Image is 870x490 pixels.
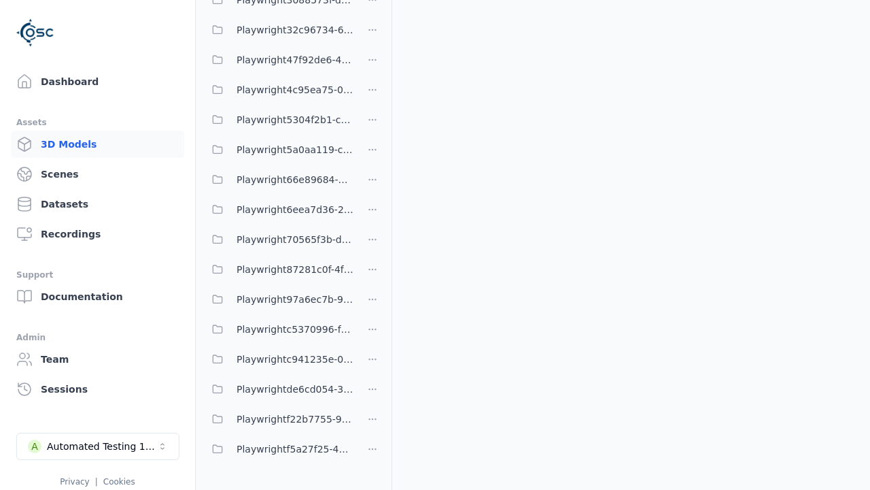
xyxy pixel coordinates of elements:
button: Playwright32c96734-6866-42ae-8456-0f4acea52717 [204,16,353,44]
span: Playwrightc5370996-fc8e-4363-a68c-af44e6d577c9 [237,321,353,338]
div: Support [16,267,179,283]
div: Assets [16,114,179,131]
button: Playwright4c95ea75-059d-4cd5-9024-2cd9de30b3b0 [204,76,353,103]
span: | [95,477,98,487]
span: Playwright97a6ec7b-9dec-45d7-98ef-5e87a5181b08 [237,291,353,308]
span: Playwright4c95ea75-059d-4cd5-9024-2cd9de30b3b0 [237,82,353,98]
a: Team [11,346,184,373]
a: Privacy [60,477,89,487]
div: Automated Testing 1 - Playwright [47,440,157,453]
img: Logo [16,14,54,52]
span: Playwrightc941235e-0b6c-43b1-9b5f-438aa732d279 [237,351,353,367]
a: 3D Models [11,131,184,158]
span: Playwright6eea7d36-2bfb-4c23-8a5c-c23a2aced77e [237,201,353,218]
a: Datasets [11,191,184,218]
button: Playwright97a6ec7b-9dec-45d7-98ef-5e87a5181b08 [204,286,353,313]
span: Playwrightf5a27f25-4b21-40df-860f-4385a207a8a6 [237,441,353,457]
div: Admin [16,329,179,346]
a: Sessions [11,376,184,403]
span: Playwrightde6cd054-3529-4dff-b662-7b152dabda49 [237,381,353,397]
button: Playwrightf22b7755-9f13-4c77-9466-1ba9964cd8f7 [204,406,353,433]
button: Playwright70565f3b-d1cd-451e-b08a-b6e5d72db463 [204,226,353,253]
a: Scenes [11,161,184,188]
a: Dashboard [11,68,184,95]
a: Recordings [11,220,184,248]
span: Playwright47f92de6-42b1-4186-9da0-7d6c89d269ce [237,52,353,68]
span: Playwright66e89684-087b-4a8e-8db0-72782c7802f7 [237,171,353,188]
button: Playwright6eea7d36-2bfb-4c23-8a5c-c23a2aced77e [204,196,353,223]
span: Playwright5a0aa119-c5be-433d-90b0-de75c36c42a7 [237,142,353,158]
div: A [28,440,41,453]
button: Playwrightc941235e-0b6c-43b1-9b5f-438aa732d279 [204,346,353,373]
button: Playwright47f92de6-42b1-4186-9da0-7d6c89d269ce [204,46,353,73]
button: Playwrightf5a27f25-4b21-40df-860f-4385a207a8a6 [204,436,353,463]
span: Playwright70565f3b-d1cd-451e-b08a-b6e5d72db463 [237,231,353,248]
span: Playwrightf22b7755-9f13-4c77-9466-1ba9964cd8f7 [237,411,353,427]
a: Cookies [103,477,135,487]
button: Playwrightc5370996-fc8e-4363-a68c-af44e6d577c9 [204,316,353,343]
button: Playwright5304f2b1-c9d3-459f-957a-a9fd53ec8eaf [204,106,353,133]
span: Playwright87281c0f-4f4a-4173-bef9-420ef006671d [237,261,353,278]
button: Playwrightde6cd054-3529-4dff-b662-7b152dabda49 [204,376,353,403]
button: Playwright66e89684-087b-4a8e-8db0-72782c7802f7 [204,166,353,193]
span: Playwright5304f2b1-c9d3-459f-957a-a9fd53ec8eaf [237,112,353,128]
span: Playwright32c96734-6866-42ae-8456-0f4acea52717 [237,22,353,38]
a: Documentation [11,283,184,310]
button: Playwright87281c0f-4f4a-4173-bef9-420ef006671d [204,256,353,283]
button: Select a workspace [16,433,179,460]
button: Playwright5a0aa119-c5be-433d-90b0-de75c36c42a7 [204,136,353,163]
